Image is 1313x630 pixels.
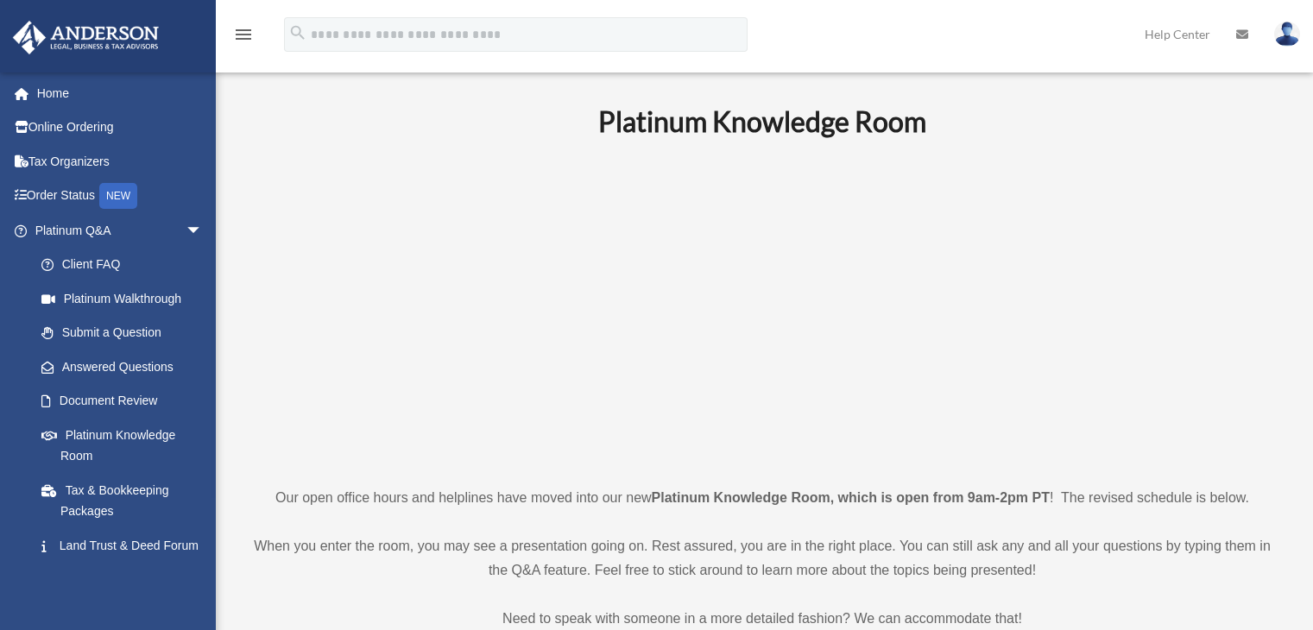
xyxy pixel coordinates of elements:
img: Anderson Advisors Platinum Portal [8,21,164,54]
a: Portal Feedback [24,563,229,597]
a: menu [233,30,254,45]
p: When you enter the room, you may see a presentation going on. Rest assured, you are in the right ... [246,534,1278,583]
a: Platinum Q&Aarrow_drop_down [12,213,229,248]
a: Tax & Bookkeeping Packages [24,473,229,528]
strong: Platinum Knowledge Room, which is open from 9am-2pm PT [652,490,1050,505]
a: Home [12,76,229,110]
a: Platinum Walkthrough [24,281,229,316]
a: Land Trust & Deed Forum [24,528,229,563]
p: Our open office hours and helplines have moved into our new ! The revised schedule is below. [246,486,1278,510]
iframe: 231110_Toby_KnowledgeRoom [503,162,1021,454]
a: Platinum Knowledge Room [24,418,220,473]
a: Tax Organizers [12,144,229,179]
i: search [288,23,307,42]
a: Submit a Question [24,316,229,350]
i: menu [233,24,254,45]
img: User Pic [1274,22,1300,47]
b: Platinum Knowledge Room [598,104,926,138]
span: arrow_drop_down [186,213,220,249]
a: Answered Questions [24,350,229,384]
a: Order StatusNEW [12,179,229,214]
div: NEW [99,183,137,209]
a: Client FAQ [24,248,229,282]
a: Document Review [24,384,229,419]
a: Online Ordering [12,110,229,145]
